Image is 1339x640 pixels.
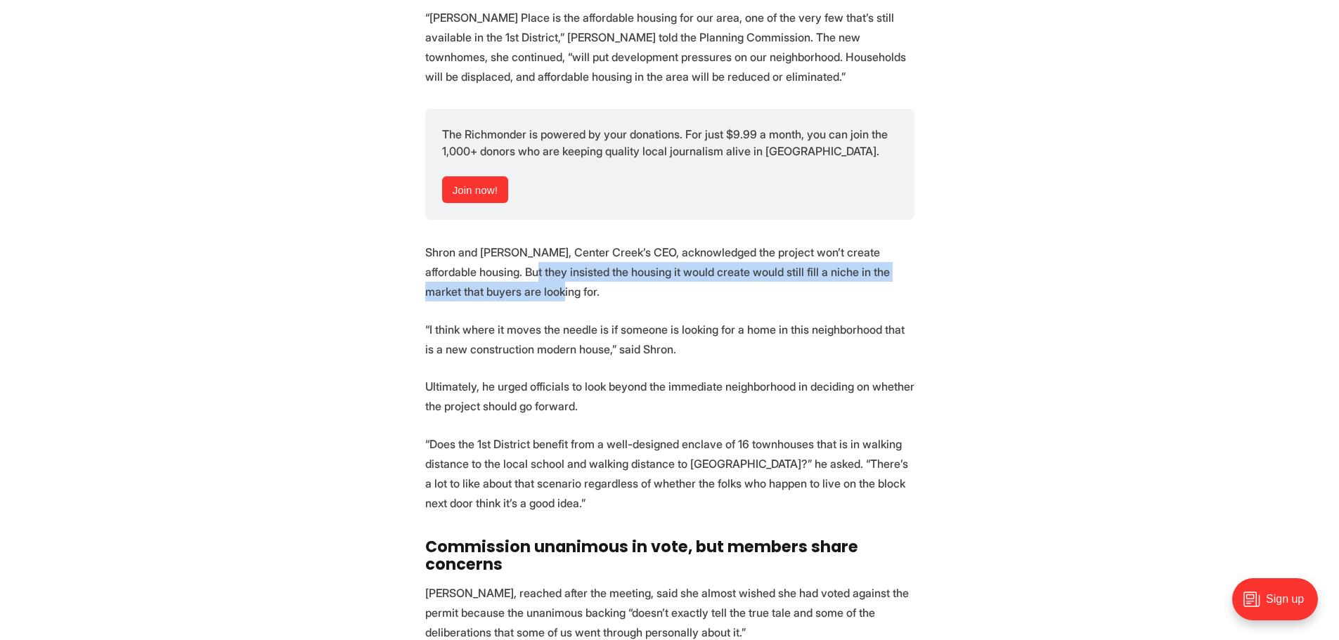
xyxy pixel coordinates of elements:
span: The Richmonder is powered by your donations. For just $9.99 a month, you can join the 1,000+ dono... [442,127,891,158]
iframe: portal-trigger [1220,571,1339,640]
p: “I think where it moves the needle is if someone is looking for a home in this neighborhood that ... [425,320,914,359]
a: Join now! [442,176,509,203]
p: “[PERSON_NAME] Place is the affordable housing for our area, one of the very few that’s still ava... [425,8,914,86]
strong: Commission unanimous in vote, but members share concerns [425,535,858,576]
p: Ultimately, he urged officials to look beyond the immediate neighborhood in deciding on whether t... [425,377,914,416]
p: “Does the 1st District benefit from a well-designed enclave of 16 townhouses that is in walking d... [425,434,914,513]
p: Shron and [PERSON_NAME], Center Creek’s CEO, acknowledged the project won’t create affordable hou... [425,242,914,301]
